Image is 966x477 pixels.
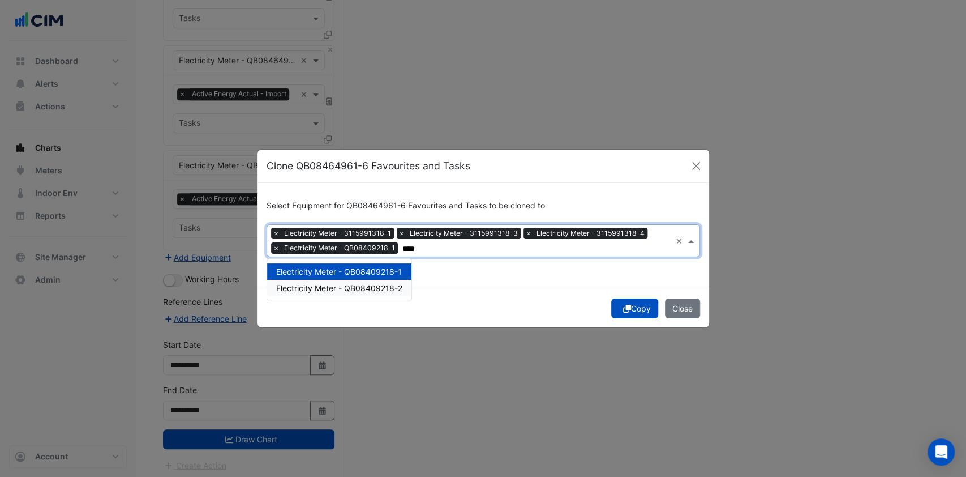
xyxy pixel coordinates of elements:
[276,267,402,276] span: Electricity Meter - QB08409218-1
[407,228,521,239] span: Electricity Meter - 3115991318-3
[267,258,302,271] button: Select All
[267,201,700,211] h6: Select Equipment for QB08464961-6 Favourites and Tasks to be cloned to
[611,299,658,318] button: Copy
[397,228,407,239] span: ×
[928,438,955,466] div: Open Intercom Messenger
[281,242,398,254] span: Electricity Meter - QB08409218-1
[267,159,470,173] h5: Clone QB08464961-6 Favourites and Tasks
[281,228,394,239] span: Electricity Meter - 3115991318-1
[688,157,705,174] button: Close
[523,228,534,239] span: ×
[534,228,647,239] span: Electricity Meter - 3115991318-4
[267,258,412,301] ng-dropdown-panel: Options list
[676,235,685,247] span: Clear
[276,283,402,293] span: Electricity Meter - QB08409218-2
[271,242,281,254] span: ×
[271,228,281,239] span: ×
[665,299,700,318] button: Close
